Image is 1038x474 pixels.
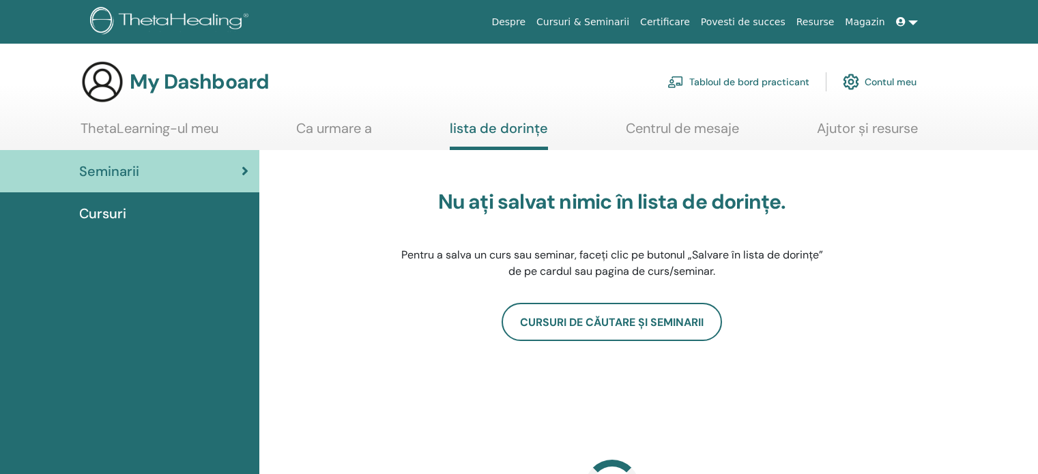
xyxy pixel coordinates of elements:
[81,60,124,104] img: generic-user-icon.jpg
[296,120,372,147] a: Ca urmare a
[626,120,739,147] a: Centrul de mesaje
[635,10,695,35] a: Certificare
[791,10,840,35] a: Resurse
[450,120,548,150] a: lista de dorințe
[843,70,859,93] img: cog.svg
[843,67,917,97] a: Contul meu
[397,190,827,214] h3: Nu ați salvat nimic în lista de dorințe.
[90,7,253,38] img: logo.png
[667,76,684,88] img: chalkboard-teacher.svg
[839,10,890,35] a: Magazin
[81,120,218,147] a: ThetaLearning-ul meu
[130,70,269,94] h3: My Dashboard
[397,247,827,280] p: Pentru a salva un curs sau seminar, faceți clic pe butonul „Salvare în lista de dorințe” de pe ca...
[502,303,722,341] a: Cursuri de căutare și seminarii
[695,10,791,35] a: Povesti de succes
[667,67,809,97] a: Tabloul de bord practicant
[817,120,918,147] a: Ajutor și resurse
[79,161,139,181] span: Seminarii
[531,10,635,35] a: Cursuri & Seminarii
[486,10,531,35] a: Despre
[79,203,126,224] span: Cursuri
